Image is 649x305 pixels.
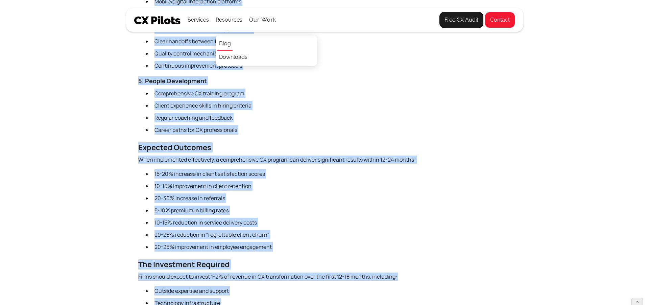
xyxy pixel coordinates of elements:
[138,259,230,269] strong: The Investment Required
[138,76,511,85] h5: 5. People Development
[152,49,511,58] li: Quality control mechanisms
[152,286,511,296] li: Outside expertise and support
[152,101,511,110] li: Client experience skills in hiring criteria
[152,242,511,252] li: 20-25% improvement in employee engagement
[152,193,511,203] li: 20-30% increase in referrals
[138,156,511,164] p: When implemented effectively, a comprehensive CX program can deliver significant results within 1...
[152,206,511,215] li: 5-10% premium in billing rates
[152,169,511,179] li: 15-20% increase in client satisfaction scores
[152,89,511,98] li: Comprehensive CX training program
[152,181,511,191] li: 10-15% improvement in client retention
[152,218,511,227] li: 10-15% reduction in service delivery costs
[152,125,511,135] li: Career paths for CX professionals
[152,37,511,46] li: Clear handoffs between teams
[249,17,277,23] a: Our Work
[152,61,511,70] li: Continuous improvement protocols
[138,142,211,152] strong: Expected Outcomes
[152,113,511,122] li: Regular coaching and feedback
[138,273,511,281] p: Firms should expect to invest 1-2% of revenue in CX transformation over the first 12-18 months, i...
[217,51,249,64] a: Downloads
[216,8,242,31] div: Resources
[188,8,209,31] div: Services
[188,15,209,25] div: Services
[439,12,483,28] a: Free CX Audit
[217,37,233,51] a: Blog
[216,36,317,66] nav: Resources
[485,12,515,28] a: Contact
[216,15,242,25] div: Resources
[152,230,511,239] li: 20-25% reduction in "regrettable client churn"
